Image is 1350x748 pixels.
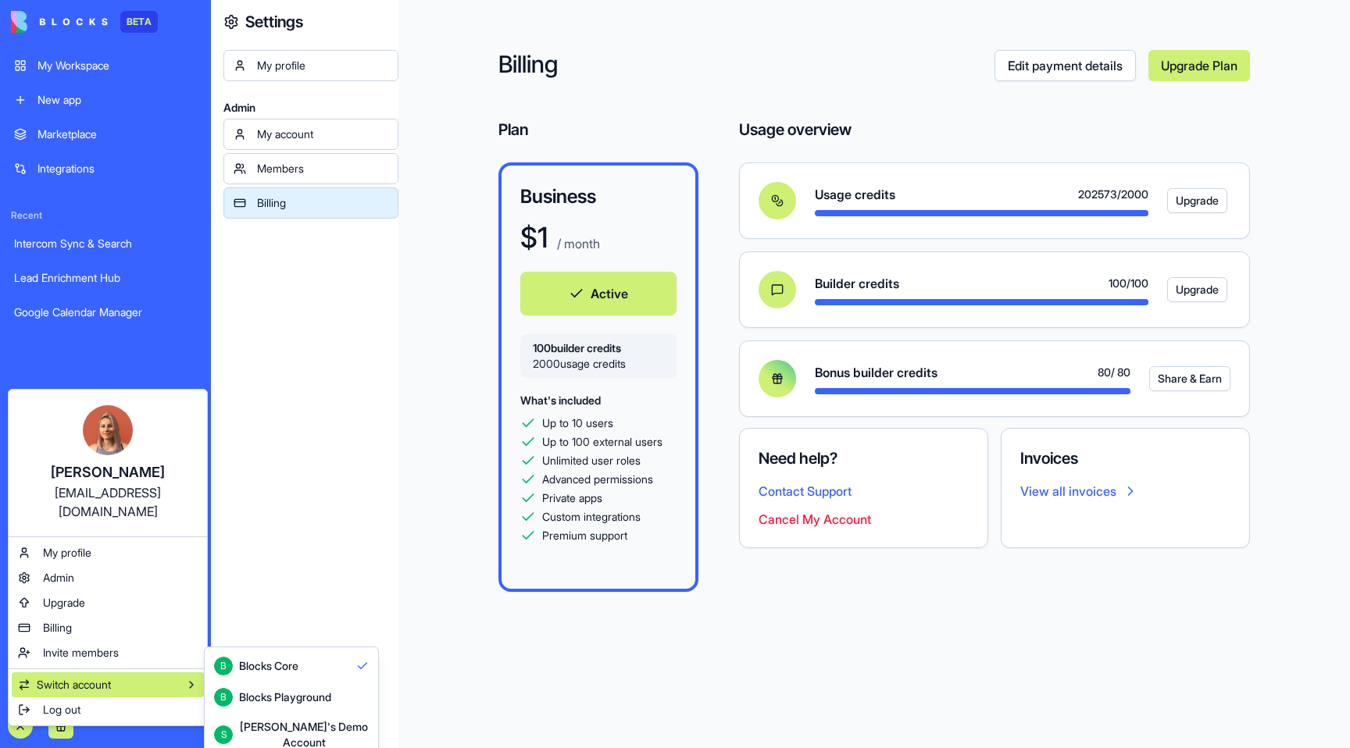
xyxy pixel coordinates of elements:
[43,702,80,718] span: Log out
[12,590,204,615] a: Upgrade
[5,209,206,222] span: Recent
[12,615,204,640] a: Billing
[43,595,85,611] span: Upgrade
[43,570,74,586] span: Admin
[12,640,204,665] a: Invite members
[43,620,72,636] span: Billing
[14,236,197,251] div: Intercom Sync & Search
[12,393,204,533] a: [PERSON_NAME][EMAIL_ADDRESS][DOMAIN_NAME]
[37,677,111,693] span: Switch account
[14,270,197,286] div: Lead Enrichment Hub
[83,405,133,455] img: Marina_gj5dtt.jpg
[43,645,119,661] span: Invite members
[43,545,91,561] span: My profile
[24,461,191,483] div: [PERSON_NAME]
[12,540,204,565] a: My profile
[12,565,204,590] a: Admin
[14,305,197,320] div: Google Calendar Manager
[24,483,191,521] div: [EMAIL_ADDRESS][DOMAIN_NAME]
